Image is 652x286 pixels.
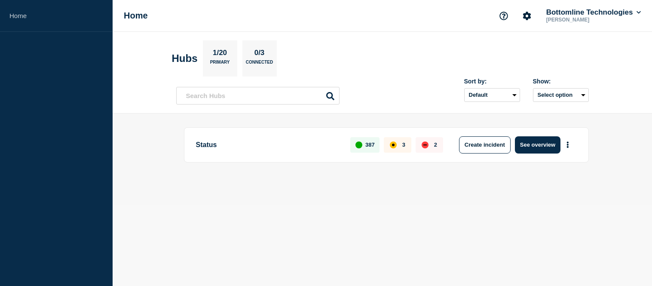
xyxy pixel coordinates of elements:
[124,11,148,21] h1: Home
[464,88,520,102] select: Sort by
[545,8,643,17] button: Bottomline Technologies
[459,136,511,154] button: Create incident
[495,7,513,25] button: Support
[545,17,634,23] p: [PERSON_NAME]
[172,52,198,65] h2: Hubs
[209,49,230,60] p: 1/20
[533,88,589,102] button: Select option
[246,60,273,69] p: Connected
[422,141,429,148] div: down
[402,141,405,148] p: 3
[562,137,573,153] button: More actions
[533,78,589,85] div: Show:
[515,136,560,154] button: See overview
[210,60,230,69] p: Primary
[518,7,536,25] button: Account settings
[251,49,268,60] p: 0/3
[434,141,437,148] p: 2
[176,87,340,105] input: Search Hubs
[390,141,397,148] div: affected
[355,141,362,148] div: up
[464,78,520,85] div: Sort by:
[196,136,341,154] p: Status
[365,141,375,148] p: 387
